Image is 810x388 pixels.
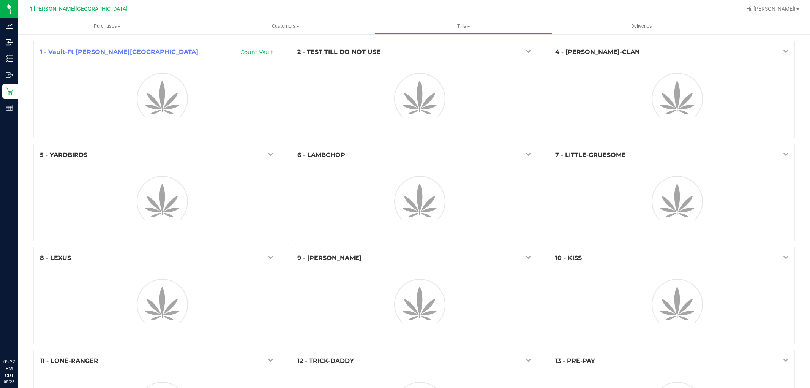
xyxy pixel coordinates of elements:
span: 2 - TEST TILL DO NOT USE [297,48,381,55]
inline-svg: Reports [6,104,13,111]
span: 10 - KISS [555,254,582,261]
span: 7 - LITTLE-GRUESOME [555,151,626,158]
span: Purchases [18,23,196,30]
span: 9 - [PERSON_NAME] [297,254,362,261]
span: 8 - LEXUS [40,254,71,261]
span: 13 - PRE-PAY [555,357,595,364]
a: Count Vault [240,49,273,55]
inline-svg: Outbound [6,71,13,79]
inline-svg: Inbound [6,38,13,46]
inline-svg: Analytics [6,22,13,30]
span: 1 - Vault-Ft [PERSON_NAME][GEOGRAPHIC_DATA] [40,48,198,55]
span: 4 - [PERSON_NAME]-CLAN [555,48,640,55]
span: 6 - LAMBCHOP [297,151,345,158]
a: Customers [196,18,374,34]
span: Hi, [PERSON_NAME]! [746,6,796,12]
a: Purchases [18,18,196,34]
span: Deliveries [621,23,662,30]
span: 11 - LONE-RANGER [40,357,98,364]
p: 08/25 [3,379,15,385]
span: Ft [PERSON_NAME][GEOGRAPHIC_DATA] [27,6,128,12]
span: 5 - YARDBIRDS [40,151,87,158]
a: Tills [374,18,553,34]
span: Tills [375,23,552,30]
span: Customers [197,23,374,30]
inline-svg: Inventory [6,55,13,62]
a: Deliveries [553,18,731,34]
span: 12 - TRICK-DADDY [297,357,354,364]
p: 05:22 PM CDT [3,358,15,379]
inline-svg: Retail [6,87,13,95]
